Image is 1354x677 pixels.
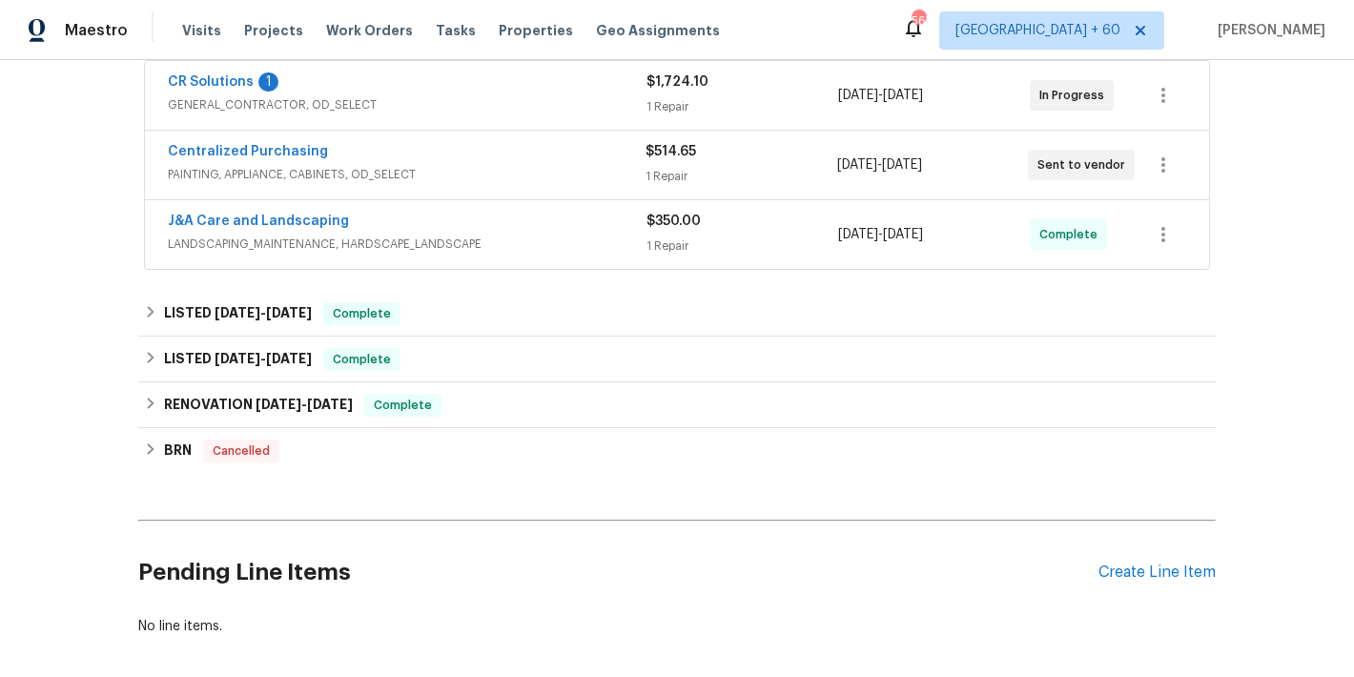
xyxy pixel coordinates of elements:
[326,21,413,40] span: Work Orders
[138,337,1216,382] div: LISTED [DATE]-[DATE]Complete
[168,215,349,228] a: J&A Care and Landscaping
[646,167,836,186] div: 1 Repair
[882,158,922,172] span: [DATE]
[164,348,312,371] h6: LISTED
[168,235,646,254] span: LANDSCAPING_MAINTENANCE, HARDSCAPE_LANDSCAPE
[1098,564,1216,582] div: Create Line Item
[215,352,312,365] span: -
[646,75,708,89] span: $1,724.10
[1037,155,1133,174] span: Sent to vendor
[366,396,440,415] span: Complete
[838,228,878,241] span: [DATE]
[883,228,923,241] span: [DATE]
[646,236,838,256] div: 1 Repair
[838,89,878,102] span: [DATE]
[168,95,646,114] span: GENERAL_CONTRACTOR, OD_SELECT
[499,21,573,40] span: Properties
[168,75,254,89] a: CR Solutions
[256,398,301,411] span: [DATE]
[1210,21,1325,40] span: [PERSON_NAME]
[256,398,353,411] span: -
[646,97,838,116] div: 1 Repair
[838,225,923,244] span: -
[164,302,312,325] h6: LISTED
[138,382,1216,428] div: RENOVATION [DATE]-[DATE]Complete
[168,165,646,184] span: PAINTING, APPLIANCE, CABINETS, OD_SELECT
[138,617,1216,636] div: No line items.
[325,350,399,369] span: Complete
[266,306,312,319] span: [DATE]
[215,306,260,319] span: [DATE]
[307,398,353,411] span: [DATE]
[138,428,1216,474] div: BRN Cancelled
[596,21,720,40] span: Geo Assignments
[838,86,923,105] span: -
[646,215,701,228] span: $350.00
[837,158,877,172] span: [DATE]
[215,306,312,319] span: -
[955,21,1120,40] span: [GEOGRAPHIC_DATA] + 60
[215,352,260,365] span: [DATE]
[138,528,1098,617] h2: Pending Line Items
[258,72,278,92] div: 1
[1039,86,1112,105] span: In Progress
[244,21,303,40] span: Projects
[883,89,923,102] span: [DATE]
[1039,225,1105,244] span: Complete
[912,11,925,31] div: 567
[168,145,328,158] a: Centralized Purchasing
[65,21,128,40] span: Maestro
[205,441,277,461] span: Cancelled
[436,24,476,37] span: Tasks
[325,304,399,323] span: Complete
[266,352,312,365] span: [DATE]
[646,145,696,158] span: $514.65
[837,155,922,174] span: -
[164,394,353,417] h6: RENOVATION
[164,440,192,462] h6: BRN
[138,291,1216,337] div: LISTED [DATE]-[DATE]Complete
[182,21,221,40] span: Visits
